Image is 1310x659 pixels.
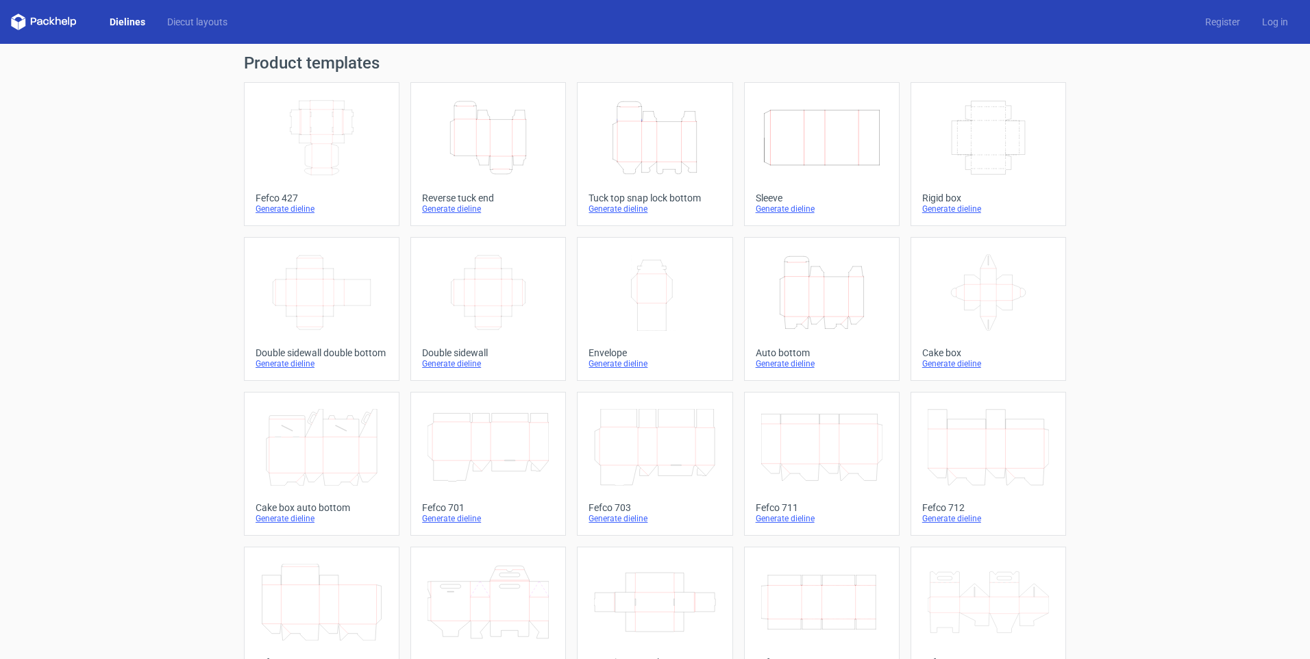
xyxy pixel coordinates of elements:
div: Generate dieline [422,358,554,369]
a: Fefco 427Generate dieline [244,82,399,226]
h1: Product templates [244,55,1066,71]
a: Reverse tuck endGenerate dieline [410,82,566,226]
div: Generate dieline [589,203,721,214]
div: Generate dieline [256,358,388,369]
div: Generate dieline [756,513,888,524]
div: Generate dieline [422,513,554,524]
div: Cake box auto bottom [256,502,388,513]
div: Generate dieline [256,513,388,524]
a: Log in [1251,15,1299,29]
a: Rigid boxGenerate dieline [911,82,1066,226]
div: Rigid box [922,192,1054,203]
a: EnvelopeGenerate dieline [577,237,732,381]
div: Generate dieline [589,513,721,524]
div: Generate dieline [589,358,721,369]
a: Diecut layouts [156,15,238,29]
div: Fefco 703 [589,502,721,513]
div: Generate dieline [922,513,1054,524]
a: Double sidewallGenerate dieline [410,237,566,381]
div: Generate dieline [256,203,388,214]
a: Double sidewall double bottomGenerate dieline [244,237,399,381]
div: Cake box [922,347,1054,358]
div: Auto bottom [756,347,888,358]
div: Fefco 701 [422,502,554,513]
div: Tuck top snap lock bottom [589,192,721,203]
div: Generate dieline [756,358,888,369]
div: Sleeve [756,192,888,203]
a: Fefco 711Generate dieline [744,392,900,536]
div: Generate dieline [756,203,888,214]
div: Generate dieline [422,203,554,214]
div: Fefco 427 [256,192,388,203]
div: Double sidewall double bottom [256,347,388,358]
div: Fefco 711 [756,502,888,513]
a: Cake boxGenerate dieline [911,237,1066,381]
div: Generate dieline [922,203,1054,214]
a: Fefco 703Generate dieline [577,392,732,536]
a: Tuck top snap lock bottomGenerate dieline [577,82,732,226]
a: SleeveGenerate dieline [744,82,900,226]
a: Fefco 701Generate dieline [410,392,566,536]
a: Dielines [99,15,156,29]
a: Auto bottomGenerate dieline [744,237,900,381]
div: Reverse tuck end [422,192,554,203]
div: Fefco 712 [922,502,1054,513]
div: Double sidewall [422,347,554,358]
a: Fefco 712Generate dieline [911,392,1066,536]
div: Generate dieline [922,358,1054,369]
a: Cake box auto bottomGenerate dieline [244,392,399,536]
div: Envelope [589,347,721,358]
a: Register [1194,15,1251,29]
